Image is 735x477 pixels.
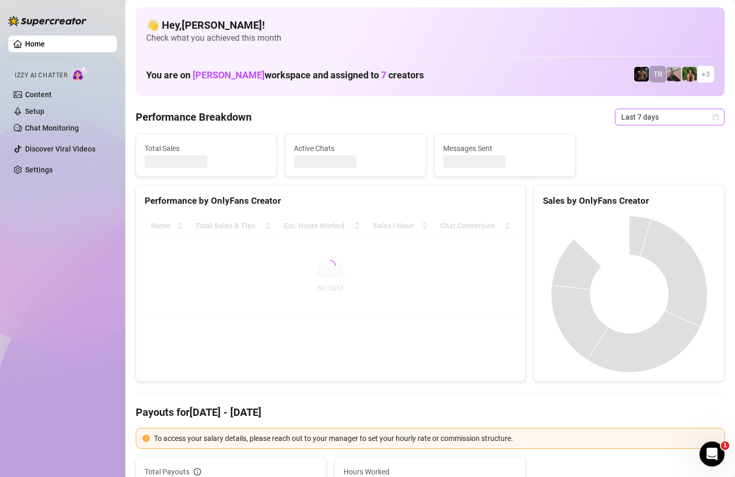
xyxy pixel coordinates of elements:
span: Active Chats [294,143,417,154]
a: Chat Monitoring [25,124,79,132]
a: Settings [25,166,53,174]
span: exclamation-circle [143,435,150,442]
div: Sales by OnlyFans Creator [543,194,716,208]
span: Last 7 days [621,109,718,125]
h1: You are on workspace and assigned to creators [146,69,424,81]
span: TR [654,68,662,80]
h4: 👋 Hey, [PERSON_NAME] ! [146,18,714,32]
iframe: Intercom live chat [700,441,725,467]
span: Total Sales [145,143,268,154]
a: Setup [25,107,44,115]
img: Nathaniel [682,67,697,82]
span: + 3 [702,68,710,80]
span: calendar [713,114,719,120]
img: logo-BBDzfeDw.svg [8,16,87,26]
span: [PERSON_NAME] [193,69,265,80]
img: LC [667,67,681,82]
a: Discover Viral Videos [25,145,96,153]
img: AI Chatter [72,66,88,82]
span: 7 [381,69,386,80]
div: To access your salary details, please reach out to your manager to set your hourly rate or commis... [154,433,718,444]
img: Trent [634,67,649,82]
span: loading [324,258,338,272]
a: Content [25,90,52,99]
h4: Performance Breakdown [136,110,252,124]
span: 1 [721,441,729,450]
span: Check what you achieved this month [146,32,714,44]
div: Performance by OnlyFans Creator [145,194,517,208]
a: Home [25,40,45,48]
span: Messages Sent [443,143,566,154]
span: info-circle [194,468,201,475]
span: Izzy AI Chatter [15,71,67,80]
h4: Payouts for [DATE] - [DATE] [136,405,725,420]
